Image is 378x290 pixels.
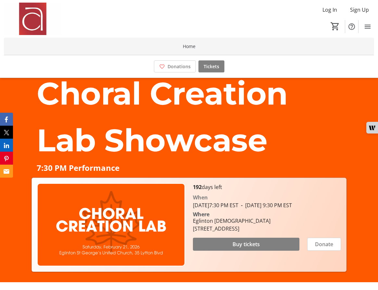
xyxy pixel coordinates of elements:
img: Campaign CTA Media Photo [37,183,185,266]
span: Donate [315,240,333,248]
div: Where [193,212,209,217]
span: Home [183,43,195,50]
a: Tickets [198,60,224,72]
span: Buy tickets [233,240,260,248]
button: Cart [329,20,341,32]
button: Log In [317,5,342,15]
button: Donate [307,238,341,251]
span: Donations [168,63,191,70]
p: 7:30 PM Performance [37,164,341,172]
span: Log In [322,6,337,14]
button: Sign Up [345,5,374,15]
p: days left [193,183,341,191]
div: When [193,194,208,201]
div: Eglinton [DEMOGRAPHIC_DATA] [193,217,271,225]
button: Buy tickets [193,238,299,251]
button: Menu [361,20,374,33]
span: 192 [193,183,202,191]
span: [DATE] 7:30 PM EST [193,202,238,209]
a: Home [4,38,374,55]
span: - [238,202,245,209]
div: [STREET_ADDRESS] [193,225,271,233]
span: Tickets [204,63,219,70]
img: Amadeus Choir of Greater Toronto 's Logo [4,3,62,35]
span: Sign Up [350,6,369,14]
button: Help [345,20,358,33]
a: Donations [154,60,196,72]
span: [DATE] 9:30 PM EST [238,202,292,209]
